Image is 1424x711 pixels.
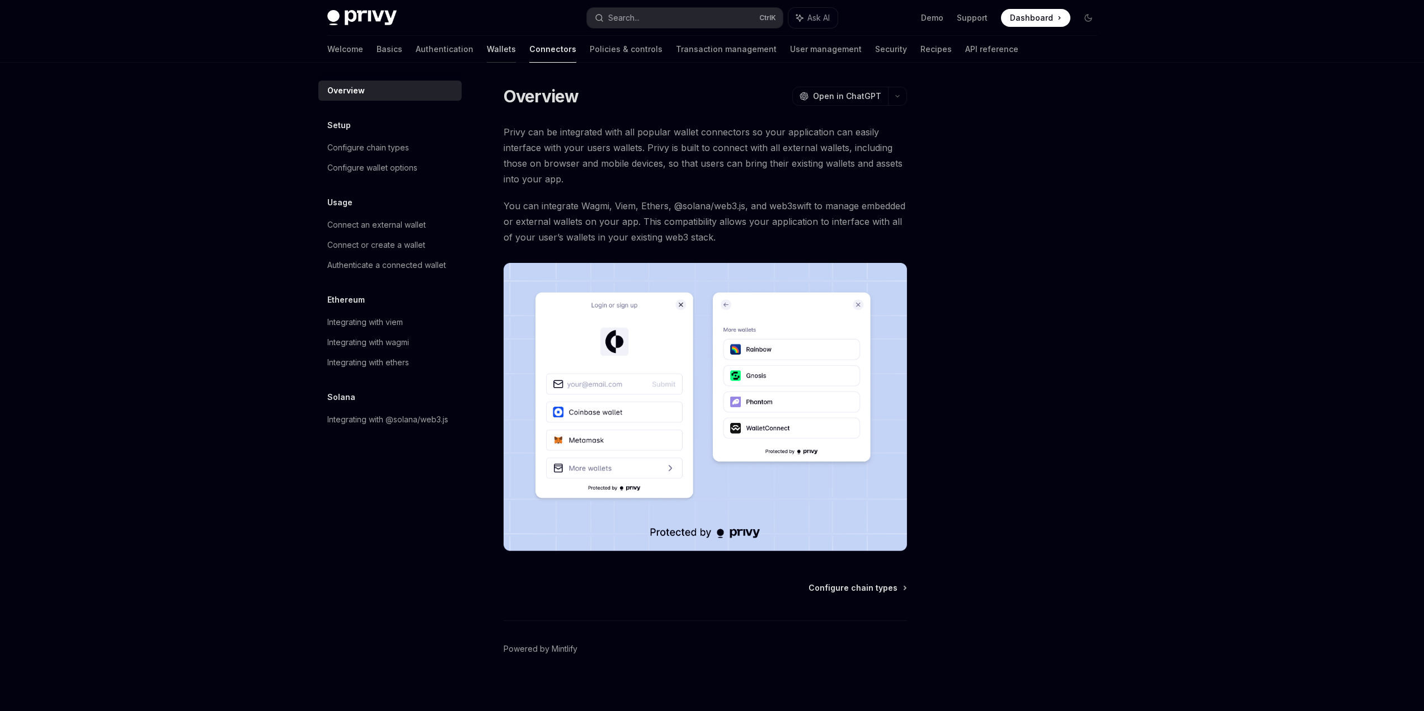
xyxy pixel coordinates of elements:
[921,12,943,23] a: Demo
[504,124,907,187] span: Privy can be integrated with all popular wallet connectors so your application can easily interfa...
[809,582,906,594] a: Configure chain types
[327,293,365,307] h5: Ethereum
[504,643,577,655] a: Powered by Mintlify
[1079,9,1097,27] button: Toggle dark mode
[318,255,462,275] a: Authenticate a connected wallet
[318,352,462,373] a: Integrating with ethers
[327,161,417,175] div: Configure wallet options
[318,409,462,430] a: Integrating with @solana/web3.js
[327,36,363,63] a: Welcome
[327,141,409,154] div: Configure chain types
[327,119,351,132] h5: Setup
[1010,12,1053,23] span: Dashboard
[504,86,579,106] h1: Overview
[875,36,907,63] a: Security
[318,235,462,255] a: Connect or create a wallet
[965,36,1018,63] a: API reference
[327,390,355,404] h5: Solana
[759,13,776,22] span: Ctrl K
[504,198,907,245] span: You can integrate Wagmi, Viem, Ethers, @solana/web3.js, and web3swift to manage embedded or exter...
[318,81,462,101] a: Overview
[327,336,409,349] div: Integrating with wagmi
[327,10,397,26] img: dark logo
[377,36,402,63] a: Basics
[487,36,516,63] a: Wallets
[327,316,403,329] div: Integrating with viem
[807,12,830,23] span: Ask AI
[788,8,838,28] button: Ask AI
[327,413,448,426] div: Integrating with @solana/web3.js
[957,12,988,23] a: Support
[590,36,662,63] a: Policies & controls
[327,196,353,209] h5: Usage
[327,238,425,252] div: Connect or create a wallet
[327,258,446,272] div: Authenticate a connected wallet
[318,215,462,235] a: Connect an external wallet
[809,582,897,594] span: Configure chain types
[318,138,462,158] a: Configure chain types
[416,36,473,63] a: Authentication
[813,91,881,102] span: Open in ChatGPT
[676,36,777,63] a: Transaction management
[327,218,426,232] div: Connect an external wallet
[587,8,783,28] button: Search...CtrlK
[608,11,640,25] div: Search...
[504,263,907,551] img: Connectors3
[327,84,365,97] div: Overview
[1001,9,1070,27] a: Dashboard
[318,332,462,352] a: Integrating with wagmi
[327,356,409,369] div: Integrating with ethers
[792,87,888,106] button: Open in ChatGPT
[318,158,462,178] a: Configure wallet options
[529,36,576,63] a: Connectors
[790,36,862,63] a: User management
[318,312,462,332] a: Integrating with viem
[920,36,952,63] a: Recipes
